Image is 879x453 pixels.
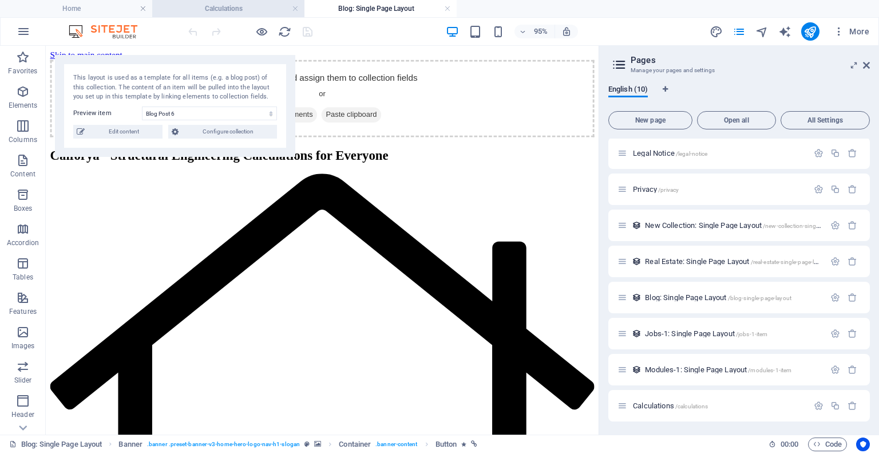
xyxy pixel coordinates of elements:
i: This element contains a background [314,441,321,447]
span: Legal Notice [633,149,707,157]
p: Accordion [7,238,39,247]
button: Open all [697,111,776,129]
div: Settings [830,365,840,375]
div: Modules-1: Single Page Layout/modules-1-item [642,366,825,373]
i: Pages (Ctrl+Alt+S) [732,25,746,38]
div: Settings [830,293,840,302]
div: This layout is used as a template for all items (e.g. a blog post) of this collection. The conten... [632,293,642,302]
i: Navigator [755,25,769,38]
i: This element is a customizable preset [304,441,310,447]
div: Settings [814,148,823,158]
span: Edit content [88,125,159,139]
div: This layout is used as a template for all items (e.g. a blog post) of this collection. The conten... [73,73,277,102]
div: Remove [848,220,857,230]
div: Blog: Single Page Layout/blog-single-page-layout [642,294,825,301]
span: All Settings [786,117,865,124]
div: Remove [848,365,857,375]
p: Header [11,410,34,419]
i: On resize automatically adjust zoom level to fit chosen device. [561,26,572,37]
span: Click to select. Double-click to edit [435,438,457,451]
span: /new-collection-single-page-layout [763,223,853,229]
span: . banner .preset-banner-v3-home-hero-logo-nav-h1-slogan [147,438,300,451]
div: Settings [830,329,840,338]
div: This layout is used as a template for all items (e.g. a blog post) of this collection. The conten... [632,257,642,266]
span: /modules-1-item [748,367,791,373]
span: /privacy [658,187,679,193]
button: navigator [755,25,769,38]
div: Duplicate [830,148,840,158]
div: Settings [830,220,840,230]
h3: Manage your pages and settings [631,65,847,76]
span: Jobs-1: Single Page Layout [645,329,767,338]
button: text_generator [778,25,792,38]
button: All Settings [781,111,870,129]
i: This element is linked [471,441,477,447]
div: Legal Notice/legal-notice [629,149,808,157]
div: Settings [814,184,823,194]
button: New page [608,111,692,129]
h2: Pages [631,55,870,65]
span: New Collection: Single Page Layout [645,221,852,230]
button: Configure collection [168,125,277,139]
button: pages [732,25,746,38]
span: Blog: Single Page Layout [645,293,791,302]
button: 95% [514,25,555,38]
p: Content [10,170,35,179]
div: Privacy/privacy [629,186,808,193]
h4: Blog: Single Page Layout [304,2,457,15]
span: /blog-single-page-layout [728,295,791,301]
div: Remove [848,257,857,266]
h6: 95% [532,25,550,38]
button: More [829,22,874,41]
div: This layout is used as a template for all items (e.g. a blog post) of this collection. The conten... [632,220,642,230]
p: Elements [9,101,38,110]
p: Favorites [8,66,37,76]
span: English (10) [608,82,648,99]
div: Remove [848,401,857,411]
p: Features [9,307,37,316]
div: Calculations/calculations [629,402,808,409]
button: Edit content [73,125,163,139]
span: . banner-content [375,438,417,451]
div: Remove [848,148,857,158]
p: Images [11,341,35,350]
button: reload [278,25,291,38]
button: Usercentrics [856,438,870,451]
span: /real-estate-single-page-layout [751,259,829,265]
span: Code [813,438,842,451]
div: Duplicate [830,184,840,194]
span: Privacy [633,185,679,194]
div: Remove [848,184,857,194]
span: New page [613,117,687,124]
a: Skip to main content [5,5,81,14]
span: : [789,440,790,448]
span: /calculations [675,403,708,409]
span: Calculations [633,401,708,410]
i: Reload page [278,25,291,38]
span: Real Estate: Single Page Layout [645,257,829,266]
button: Code [808,438,847,451]
div: Jobs-1: Single Page Layout/jobs-1-item [642,330,825,337]
a: Click to cancel selection. Double-click to open Pages [9,438,102,451]
div: Add elements and assign them to collection fields [5,15,577,96]
div: Settings [830,257,840,266]
div: Settings [814,401,823,411]
p: Slider [14,376,32,385]
span: /jobs-1-item [736,331,768,337]
h4: Calculations [152,2,304,15]
button: design [710,25,723,38]
div: Duplicate [830,401,840,411]
span: Paste clipboard [290,65,353,81]
div: Remove [848,293,857,302]
span: Configure collection [182,125,274,139]
span: Click to select. Double-click to edit [339,438,371,451]
p: Boxes [14,204,33,213]
button: publish [801,22,819,41]
i: AI Writer [778,25,791,38]
span: Click to select. Double-click to edit [118,438,142,451]
img: Editor Logo [66,25,152,38]
span: Add elements [229,65,286,81]
i: Design (Ctrl+Alt+Y) [710,25,723,38]
i: Element contains an animation [461,441,466,447]
span: 00 00 [781,438,798,451]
